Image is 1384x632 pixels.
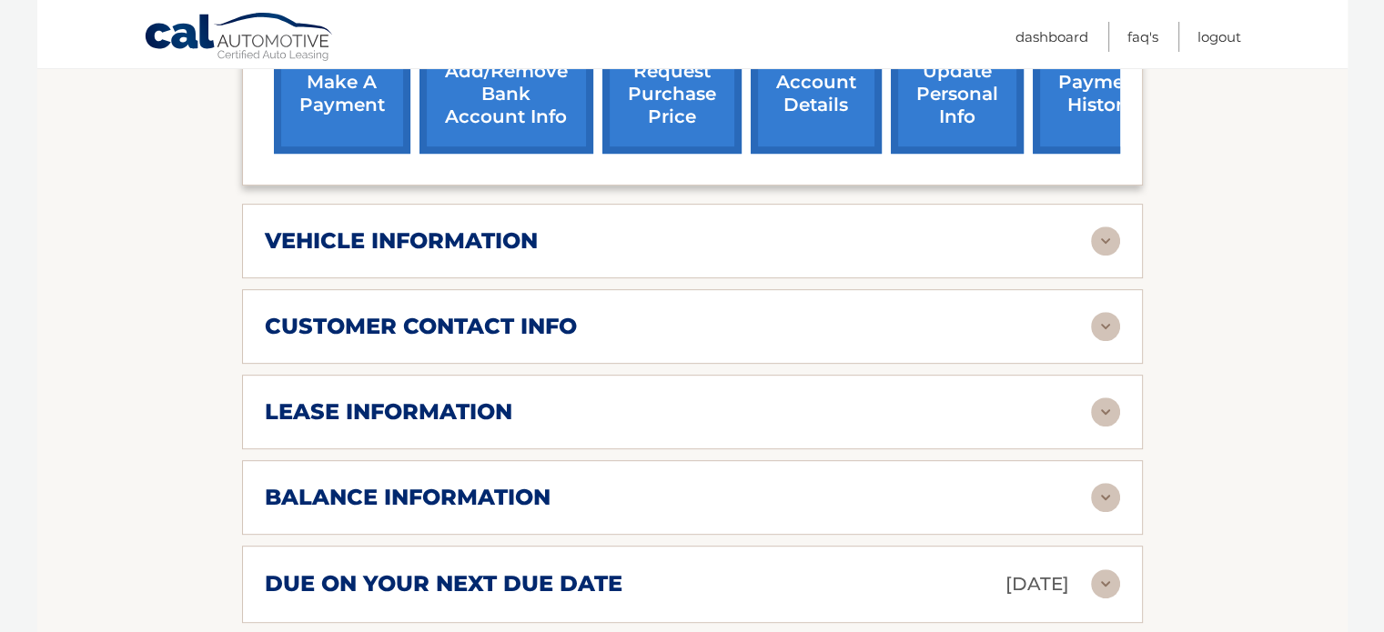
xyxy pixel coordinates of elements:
[1005,568,1069,600] p: [DATE]
[751,35,882,154] a: account details
[1091,483,1120,512] img: accordion-rest.svg
[1197,22,1241,52] a: Logout
[891,35,1024,154] a: update personal info
[1033,35,1169,154] a: payment history
[1091,226,1120,256] img: accordion-rest.svg
[265,313,577,340] h2: customer contact info
[602,35,742,154] a: request purchase price
[1091,312,1120,341] img: accordion-rest.svg
[144,12,335,65] a: Cal Automotive
[265,227,538,255] h2: vehicle information
[1091,397,1120,426] img: accordion-rest.svg
[274,35,410,154] a: make a payment
[265,398,512,426] h2: lease information
[265,484,551,511] h2: balance information
[265,570,622,597] h2: due on your next due date
[419,35,593,154] a: Add/Remove bank account info
[1127,22,1158,52] a: FAQ's
[1091,569,1120,598] img: accordion-rest.svg
[1015,22,1088,52] a: Dashboard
